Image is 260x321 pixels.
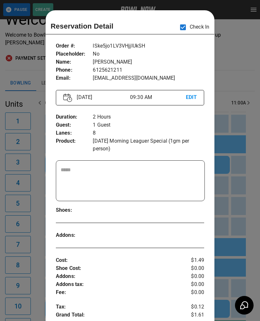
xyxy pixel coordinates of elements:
[186,94,197,102] p: EDIT
[56,272,179,281] p: Addons :
[63,94,72,102] img: Vector
[56,42,93,50] p: Order # :
[56,50,93,58] p: Placeholder :
[56,206,93,214] p: Shoes :
[93,113,204,121] p: 2 Hours
[56,58,93,66] p: Name :
[93,50,204,58] p: No
[56,281,179,289] p: Addons tax :
[56,74,93,82] p: Email :
[93,58,204,66] p: [PERSON_NAME]
[56,113,93,121] p: Duration :
[56,66,93,74] p: Phone :
[56,121,93,129] p: Guest :
[179,272,204,281] p: $0.00
[56,231,93,239] p: Addons :
[56,264,179,272] p: Shoe Cost :
[93,137,204,153] p: [DATE] Morning Leaguer Special (1gm per person)
[93,129,204,137] p: 8
[179,311,204,321] p: $1.61
[56,129,93,137] p: Lanes :
[56,289,179,297] p: Fee :
[56,256,179,264] p: Cost :
[93,121,204,129] p: 1 Guest
[93,66,204,74] p: 6125621211
[179,264,204,272] p: $0.00
[74,94,130,101] p: [DATE]
[130,94,186,101] p: 09:30 AM
[56,303,179,311] p: Tax :
[179,303,204,311] p: $0.12
[56,311,179,321] p: Grand Total :
[93,42,204,50] p: lSke5jo1LV3VHjjlUkSH
[179,281,204,289] p: $0.00
[93,74,204,82] p: [EMAIL_ADDRESS][DOMAIN_NAME]
[179,289,204,297] p: $0.00
[179,256,204,264] p: $1.49
[51,21,114,31] p: Reservation Detail
[56,137,93,145] p: Product :
[176,21,209,34] p: Check In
